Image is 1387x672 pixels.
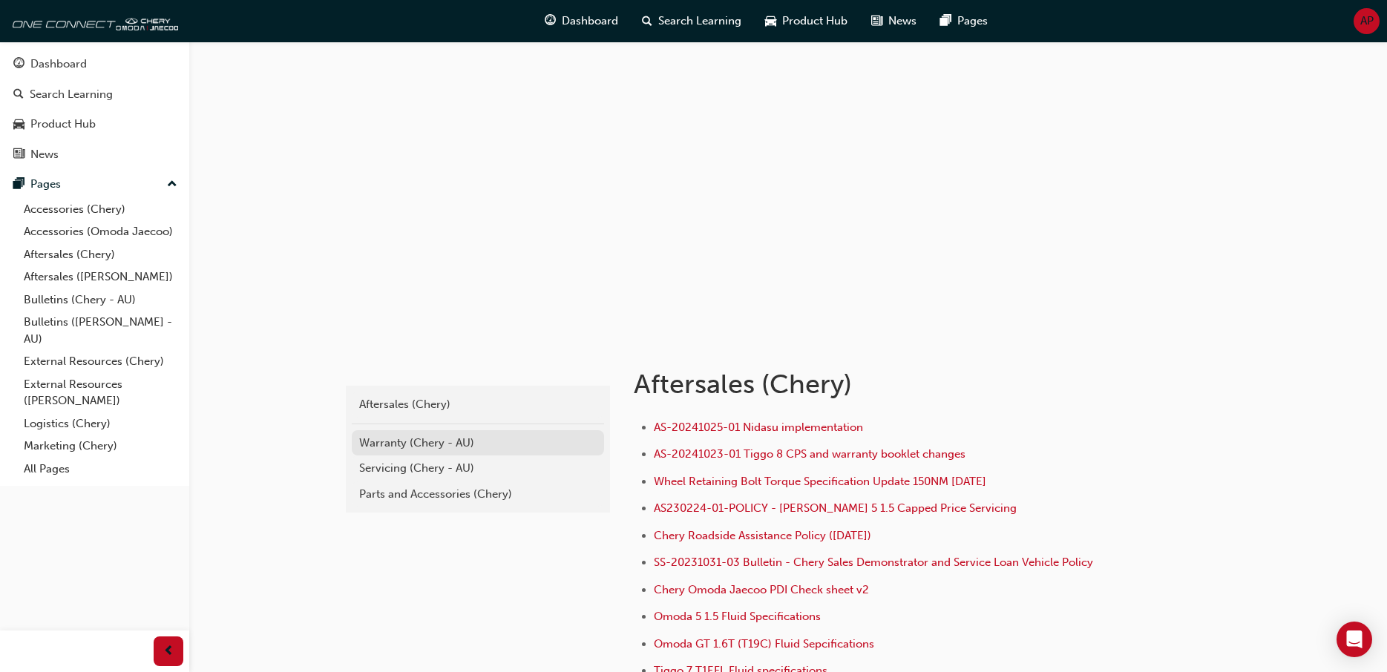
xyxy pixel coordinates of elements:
[18,350,183,373] a: External Resources (Chery)
[352,430,604,456] a: Warranty (Chery - AU)
[765,12,776,30] span: car-icon
[359,486,597,503] div: Parts and Accessories (Chery)
[6,141,183,168] a: News
[18,266,183,289] a: Aftersales ([PERSON_NAME])
[658,13,741,30] span: Search Learning
[30,56,87,73] div: Dashboard
[654,637,874,650] a: Omoda GT 1.6T (T19C) Fluid Sepcifications
[13,178,24,191] span: pages-icon
[654,501,1017,515] a: AS230224-01-POLICY - [PERSON_NAME] 5 1.5 Capped Price Servicing
[654,583,869,596] a: Chery Omoda Jaecoo PDI Check sheet v2
[654,447,965,461] a: AS-20241023-01 Tiggo 8 CPS and warranty booklet changes
[18,412,183,435] a: Logistics (Chery)
[30,176,61,193] div: Pages
[6,111,183,138] a: Product Hub
[6,81,183,108] a: Search Learning
[642,12,652,30] span: search-icon
[7,6,178,36] img: oneconnect
[1354,8,1380,34] button: AP
[957,13,988,30] span: Pages
[359,435,597,452] div: Warranty (Chery - AU)
[940,12,951,30] span: pages-icon
[562,13,618,30] span: Dashboard
[163,642,174,661] span: prev-icon
[1337,622,1372,657] div: Open Intercom Messenger
[6,171,183,198] button: Pages
[13,118,24,131] span: car-icon
[634,368,1121,401] h1: Aftersales (Chery)
[533,6,630,36] a: guage-iconDashboard
[18,435,183,458] a: Marketing (Chery)
[630,6,753,36] a: search-iconSearch Learning
[13,58,24,71] span: guage-icon
[654,529,871,542] a: Chery Roadside Assistance Policy ([DATE])
[871,12,882,30] span: news-icon
[352,455,604,481] a: Servicing (Chery - AU)
[6,47,183,171] button: DashboardSearch LearningProduct HubNews
[654,421,863,434] a: AS-20241025-01 Nidasu implementation
[359,460,597,477] div: Servicing (Chery - AU)
[18,311,183,350] a: Bulletins ([PERSON_NAME] - AU)
[782,13,847,30] span: Product Hub
[167,175,177,194] span: up-icon
[6,50,183,78] a: Dashboard
[654,556,1093,569] a: SS-20231031-03 Bulletin - Chery Sales Demonstrator and Service Loan Vehicle Policy
[359,396,597,413] div: Aftersales (Chery)
[545,12,556,30] span: guage-icon
[753,6,859,36] a: car-iconProduct Hub
[654,610,821,623] a: Omoda 5 1.5 Fluid Specifications
[30,116,96,133] div: Product Hub
[30,146,59,163] div: News
[654,475,986,488] a: Wheel Retaining Bolt Torque Specification Update 150NM [DATE]
[18,373,183,412] a: External Resources ([PERSON_NAME])
[30,86,113,103] div: Search Learning
[13,148,24,162] span: news-icon
[859,6,928,36] a: news-iconNews
[18,198,183,221] a: Accessories (Chery)
[18,243,183,266] a: Aftersales (Chery)
[928,6,1000,36] a: pages-iconPages
[18,289,183,312] a: Bulletins (Chery - AU)
[18,458,183,481] a: All Pages
[13,88,24,102] span: search-icon
[888,13,917,30] span: News
[352,481,604,507] a: Parts and Accessories (Chery)
[18,220,183,243] a: Accessories (Omoda Jaecoo)
[352,392,604,418] a: Aftersales (Chery)
[1360,13,1374,30] span: AP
